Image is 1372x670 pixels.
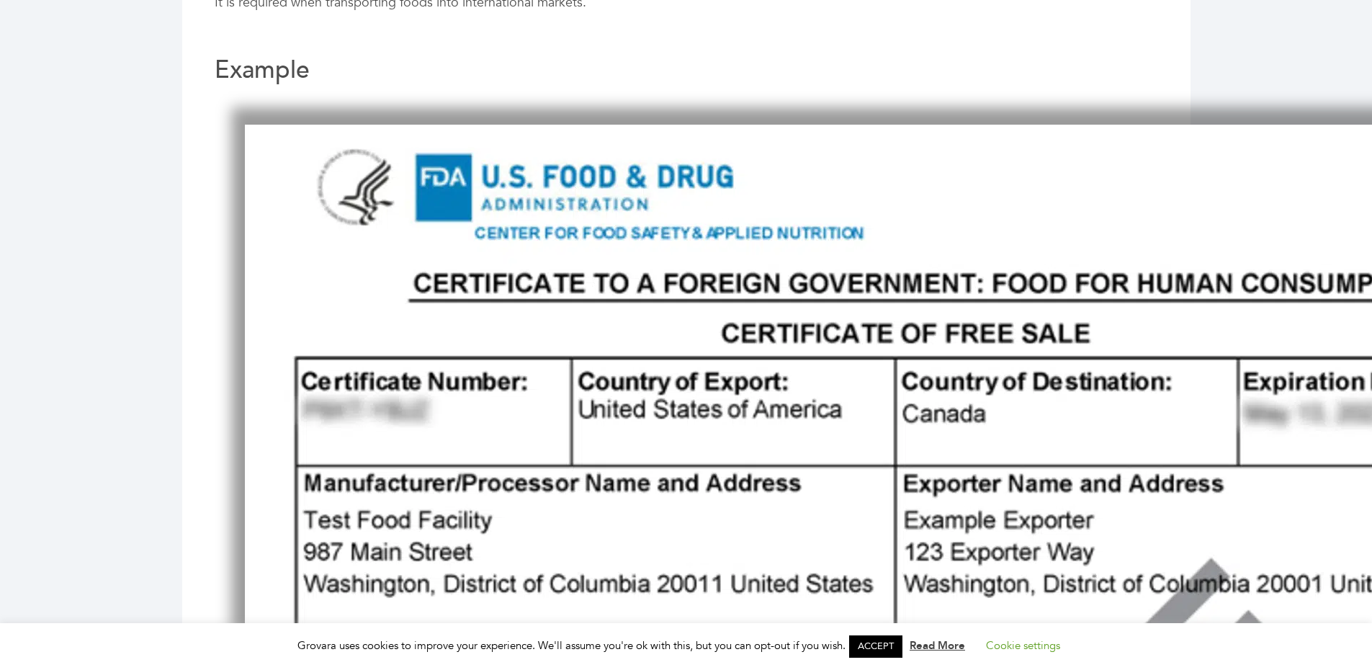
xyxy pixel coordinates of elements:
span: Grovara uses cookies to improve your experience. We'll assume you're ok with this, but you can op... [297,638,1075,653]
a: Read More [910,638,965,653]
a: ACCEPT [849,635,902,658]
a: Cookie settings [986,638,1060,653]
